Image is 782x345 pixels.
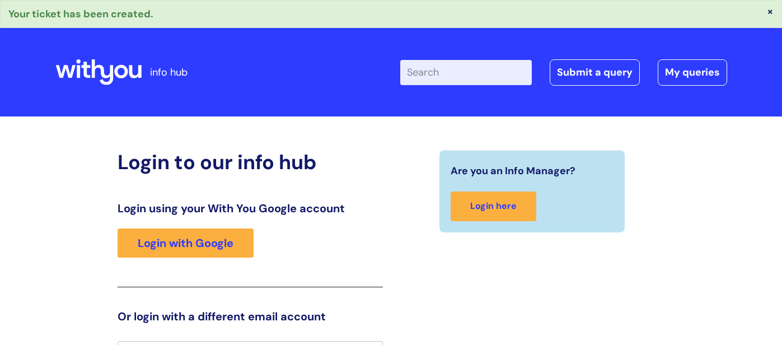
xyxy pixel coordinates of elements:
a: Submit a query [550,59,640,85]
a: My queries [658,59,727,85]
button: × [767,6,774,16]
p: info hub [150,63,188,81]
a: Login here [451,192,536,221]
span: Are you an Info Manager? [451,162,575,180]
h2: Login to our info hub [118,150,383,174]
input: Search [400,60,532,85]
a: Login with Google [118,229,254,258]
h3: Login using your With You Google account [118,202,383,215]
h3: Or login with a different email account [118,310,383,323]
